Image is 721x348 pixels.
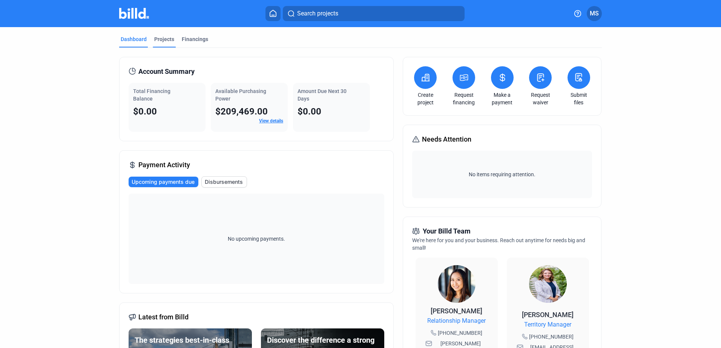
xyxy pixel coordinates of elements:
[438,329,482,337] span: [PHONE_NUMBER]
[431,307,482,315] span: [PERSON_NAME]
[527,91,554,106] a: Request waiver
[412,91,439,106] a: Create project
[121,35,147,43] div: Dashboard
[298,88,347,102] span: Amount Due Next 30 Days
[138,312,189,322] span: Latest from Billd
[489,91,515,106] a: Make a payment
[587,6,602,21] button: MS
[524,320,571,329] span: Territory Manager
[205,178,243,186] span: Disbursements
[522,311,574,319] span: [PERSON_NAME]
[119,8,149,19] img: Billd Company Logo
[133,88,170,102] span: Total Financing Balance
[423,226,471,237] span: Your Billd Team
[529,333,574,340] span: [PHONE_NUMBER]
[133,106,157,117] span: $0.00
[215,106,268,117] span: $209,469.00
[138,66,195,77] span: Account Summary
[566,91,592,106] a: Submit files
[259,118,283,124] a: View details
[223,235,290,243] span: No upcoming payments.
[215,88,266,102] span: Available Purchasing Power
[129,177,198,187] button: Upcoming payments due
[182,35,208,43] div: Financings
[201,176,247,188] button: Disbursements
[427,316,486,325] span: Relationship Manager
[297,9,338,18] span: Search projects
[298,106,321,117] span: $0.00
[412,237,585,251] span: We're here for you and your business. Reach out anytime for needs big and small!
[590,9,599,18] span: MS
[415,171,589,178] span: No items requiring attention.
[132,178,195,186] span: Upcoming payments due
[138,160,190,170] span: Payment Activity
[422,134,471,145] span: Needs Attention
[283,6,465,21] button: Search projects
[529,265,567,303] img: Territory Manager
[451,91,477,106] a: Request financing
[154,35,174,43] div: Projects
[438,265,476,303] img: Relationship Manager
